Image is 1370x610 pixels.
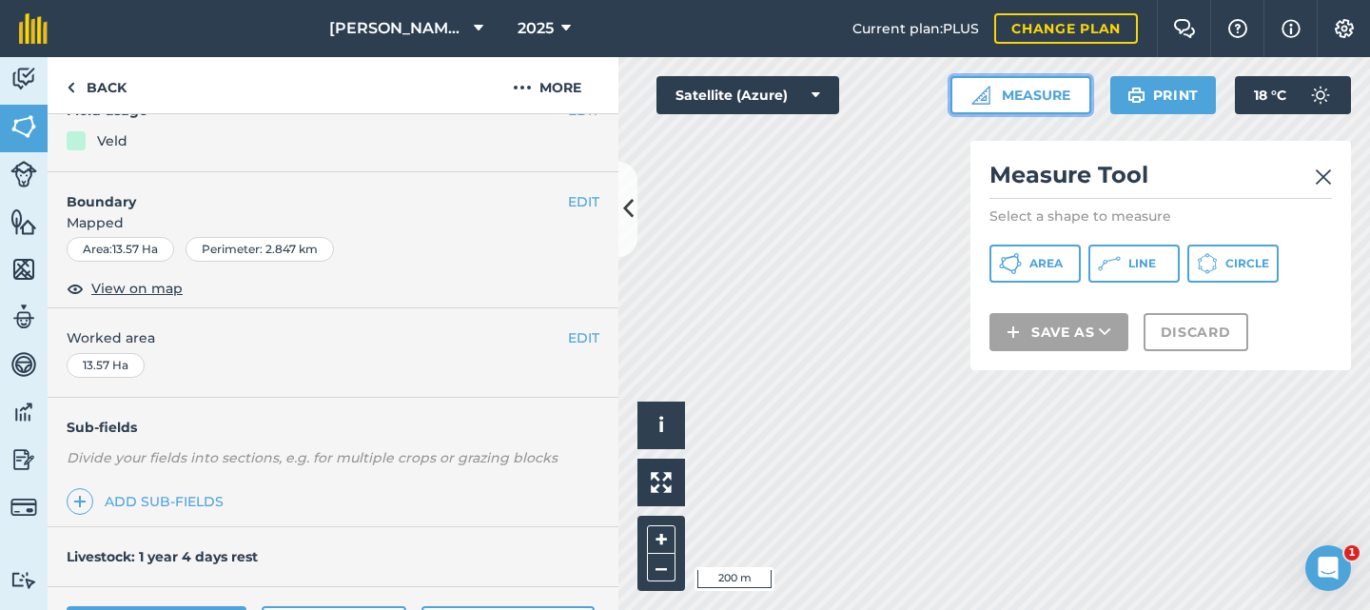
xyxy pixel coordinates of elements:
img: svg+xml;base64,PD94bWwgdmVyc2lvbj0iMS4wIiBlbmNvZGluZz0idXRmLTgiPz4KPCEtLSBHZW5lcmF0b3I6IEFkb2JlIE... [1301,76,1340,114]
img: svg+xml;base64,PD94bWwgdmVyc2lvbj0iMS4wIiBlbmNvZGluZz0idXRmLTgiPz4KPCEtLSBHZW5lcmF0b3I6IEFkb2JlIE... [10,445,37,474]
button: + [647,525,675,554]
button: View on map [67,277,183,300]
p: Select a shape to measure [989,207,1332,226]
span: Current plan : PLUS [852,18,979,39]
button: EDIT [568,191,599,212]
h4: Livestock: 1 year 4 days rest [67,548,258,565]
img: svg+xml;base64,PHN2ZyB4bWxucz0iaHR0cDovL3d3dy53My5vcmcvMjAwMC9zdmciIHdpZHRoPSIxNCIgaGVpZ2h0PSIyNC... [1007,321,1020,344]
button: Area [989,245,1081,283]
button: Discard [1144,313,1248,351]
div: Area : 13.57 Ha [67,237,174,262]
span: Circle [1225,256,1269,271]
span: Line [1128,256,1156,271]
img: svg+xml;base64,PHN2ZyB4bWxucz0iaHR0cDovL3d3dy53My5vcmcvMjAwMC9zdmciIHdpZHRoPSI5IiBoZWlnaHQ9IjI0Ii... [67,76,75,99]
img: svg+xml;base64,PHN2ZyB4bWxucz0iaHR0cDovL3d3dy53My5vcmcvMjAwMC9zdmciIHdpZHRoPSIxNyIgaGVpZ2h0PSIxNy... [1282,17,1301,40]
button: Measure [950,76,1091,114]
img: Two speech bubbles overlapping with the left bubble in the forefront [1173,19,1196,38]
img: svg+xml;base64,PHN2ZyB4bWxucz0iaHR0cDovL3d3dy53My5vcmcvMjAwMC9zdmciIHdpZHRoPSI1NiIgaGVpZ2h0PSI2MC... [10,112,37,141]
button: Satellite (Azure) [656,76,839,114]
img: fieldmargin Logo [19,13,48,44]
iframe: Intercom live chat [1305,545,1351,591]
span: [PERSON_NAME] Farms [329,17,466,40]
img: Ruler icon [971,86,990,105]
img: svg+xml;base64,PHN2ZyB4bWxucz0iaHR0cDovL3d3dy53My5vcmcvMjAwMC9zdmciIHdpZHRoPSIxOSIgaGVpZ2h0PSIyNC... [1127,84,1145,107]
span: Area [1029,256,1063,271]
button: – [647,554,675,581]
img: Four arrows, one pointing top left, one top right, one bottom right and the last bottom left [651,472,672,493]
a: Add sub-fields [67,488,231,515]
img: svg+xml;base64,PD94bWwgdmVyc2lvbj0iMS4wIiBlbmNvZGluZz0idXRmLTgiPz4KPCEtLSBHZW5lcmF0b3I6IEFkb2JlIE... [10,303,37,331]
span: 2025 [518,17,554,40]
button: Circle [1187,245,1279,283]
img: A cog icon [1333,19,1356,38]
img: A question mark icon [1226,19,1249,38]
h4: Sub-fields [48,417,618,438]
img: svg+xml;base64,PHN2ZyB4bWxucz0iaHR0cDovL3d3dy53My5vcmcvMjAwMC9zdmciIHdpZHRoPSI1NiIgaGVpZ2h0PSI2MC... [10,207,37,236]
img: svg+xml;base64,PHN2ZyB4bWxucz0iaHR0cDovL3d3dy53My5vcmcvMjAwMC9zdmciIHdpZHRoPSIyMCIgaGVpZ2h0PSIyNC... [513,76,532,99]
div: 13.57 Ha [67,353,145,378]
img: svg+xml;base64,PD94bWwgdmVyc2lvbj0iMS4wIiBlbmNvZGluZz0idXRmLTgiPz4KPCEtLSBHZW5lcmF0b3I6IEFkb2JlIE... [10,65,37,93]
em: Divide your fields into sections, e.g. for multiple crops or grazing blocks [67,449,558,466]
span: 1 [1344,545,1360,561]
h2: Measure Tool [989,160,1332,199]
span: Worked area [67,327,599,348]
img: svg+xml;base64,PHN2ZyB4bWxucz0iaHR0cDovL3d3dy53My5vcmcvMjAwMC9zdmciIHdpZHRoPSIxNCIgaGVpZ2h0PSIyNC... [73,490,87,513]
span: 18 ° C [1254,76,1286,114]
button: EDIT [568,327,599,348]
img: svg+xml;base64,PD94bWwgdmVyc2lvbj0iMS4wIiBlbmNvZGluZz0idXRmLTgiPz4KPCEtLSBHZW5lcmF0b3I6IEFkb2JlIE... [10,571,37,589]
span: Mapped [48,212,618,233]
img: svg+xml;base64,PD94bWwgdmVyc2lvbj0iMS4wIiBlbmNvZGluZz0idXRmLTgiPz4KPCEtLSBHZW5lcmF0b3I6IEFkb2JlIE... [10,350,37,379]
a: Back [48,57,146,113]
button: More [476,57,618,113]
h4: Boundary [48,172,568,212]
img: svg+xml;base64,PD94bWwgdmVyc2lvbj0iMS4wIiBlbmNvZGluZz0idXRmLTgiPz4KPCEtLSBHZW5lcmF0b3I6IEFkb2JlIE... [10,161,37,187]
div: Veld [97,130,127,151]
button: Print [1110,76,1217,114]
img: svg+xml;base64,PHN2ZyB4bWxucz0iaHR0cDovL3d3dy53My5vcmcvMjAwMC9zdmciIHdpZHRoPSI1NiIgaGVpZ2h0PSI2MC... [10,255,37,284]
a: Change plan [994,13,1138,44]
div: Perimeter : 2.847 km [186,237,334,262]
img: svg+xml;base64,PD94bWwgdmVyc2lvbj0iMS4wIiBlbmNvZGluZz0idXRmLTgiPz4KPCEtLSBHZW5lcmF0b3I6IEFkb2JlIE... [10,494,37,521]
img: svg+xml;base64,PD94bWwgdmVyc2lvbj0iMS4wIiBlbmNvZGluZz0idXRmLTgiPz4KPCEtLSBHZW5lcmF0b3I6IEFkb2JlIE... [10,398,37,426]
img: svg+xml;base64,PHN2ZyB4bWxucz0iaHR0cDovL3d3dy53My5vcmcvMjAwMC9zdmciIHdpZHRoPSIxOCIgaGVpZ2h0PSIyNC... [67,277,84,300]
span: View on map [91,278,183,299]
button: Save as [989,313,1128,351]
button: Line [1088,245,1180,283]
button: 18 °C [1235,76,1351,114]
button: i [637,402,685,449]
img: svg+xml;base64,PHN2ZyB4bWxucz0iaHR0cDovL3d3dy53My5vcmcvMjAwMC9zdmciIHdpZHRoPSIyMiIgaGVpZ2h0PSIzMC... [1315,166,1332,188]
span: i [658,413,664,437]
